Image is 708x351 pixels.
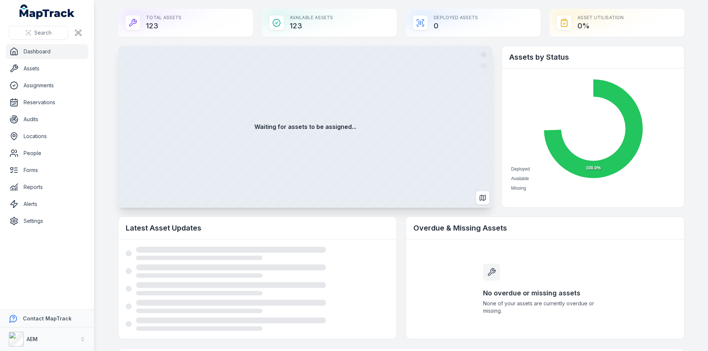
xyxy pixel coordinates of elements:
h2: Overdue & Missing Assets [413,223,677,233]
a: Assets [6,61,88,76]
a: Settings [6,214,88,228]
a: Forms [6,163,88,178]
strong: AEM [27,336,38,342]
span: Available [511,176,529,181]
h3: No overdue or missing assets [483,288,607,298]
a: Dashboard [6,44,88,59]
strong: Contact MapTrack [23,315,72,322]
span: None of your assets are currently overdue or missing. [483,300,607,315]
a: Locations [6,129,88,144]
a: People [6,146,88,161]
a: Reservations [6,95,88,110]
a: MapTrack [20,4,75,19]
strong: Waiting for assets to be assigned... [254,122,356,131]
span: Missing [511,186,526,191]
a: Assignments [6,78,88,93]
button: Switch to Map View [476,191,490,205]
a: Alerts [6,197,88,211]
button: Search [9,26,68,40]
h2: Assets by Status [509,52,677,62]
h2: Latest Asset Updates [126,223,389,233]
a: Reports [6,180,88,194]
a: Audits [6,112,88,127]
span: Deployed [511,166,530,172]
span: Search [34,29,52,36]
